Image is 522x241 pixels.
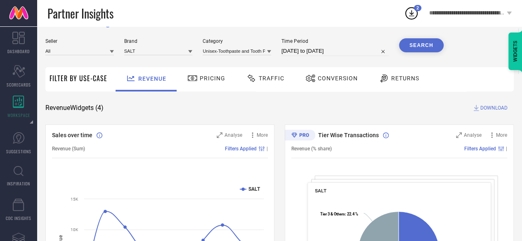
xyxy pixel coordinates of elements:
[52,132,92,138] span: Sales over time
[45,104,104,112] span: Revenue Widgets ( 4 )
[225,146,257,152] span: Filters Applied
[318,75,358,82] span: Conversion
[257,132,268,138] span: More
[45,38,114,44] span: Seller
[7,82,31,88] span: SCORECARDS
[320,211,358,216] text: : 22.4 %
[318,132,379,138] span: Tier Wise Transactions
[506,146,507,152] span: |
[416,5,419,11] span: 2
[315,188,326,194] span: SALT
[267,146,268,152] span: |
[71,197,78,201] text: 15K
[50,73,107,83] span: Filter By Use-Case
[291,146,332,152] span: Revenue (% share)
[496,132,507,138] span: More
[281,38,389,44] span: Time Period
[52,146,85,152] span: Revenue (Sum)
[200,75,225,82] span: Pricing
[138,75,166,82] span: Revenue
[285,130,315,142] div: Premium
[47,5,113,22] span: Partner Insights
[6,215,31,221] span: CDC INSIGHTS
[456,132,462,138] svg: Zoom
[259,75,284,82] span: Traffic
[6,148,31,154] span: SUGGESTIONS
[404,6,419,21] div: Open download list
[124,38,193,44] span: Brand
[7,48,30,54] span: DASHBOARD
[399,38,444,52] button: Search
[248,186,260,192] text: SALT
[281,46,389,56] input: Select time period
[7,180,30,187] span: INSPIRATION
[320,211,345,216] tspan: Tier 3 & Others
[464,146,496,152] span: Filters Applied
[71,227,78,232] text: 10K
[464,132,482,138] span: Analyse
[224,132,242,138] span: Analyse
[391,75,419,82] span: Returns
[217,132,222,138] svg: Zoom
[480,104,508,112] span: DOWNLOAD
[7,112,30,118] span: WORKSPACE
[203,38,271,44] span: Category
